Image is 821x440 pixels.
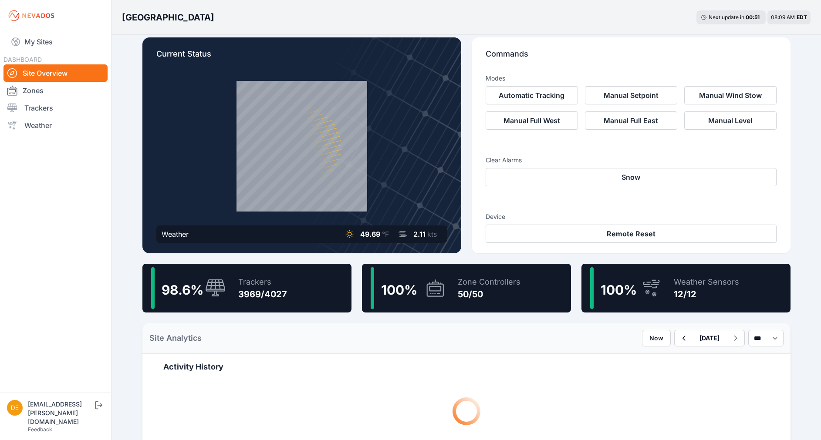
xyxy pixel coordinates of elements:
span: 98.6 % [162,282,203,298]
h3: Clear Alarms [486,156,777,165]
button: Manual Full East [585,111,677,130]
a: 100%Weather Sensors12/12 [581,264,791,312]
img: devin.martin@nevados.solar [7,400,23,416]
span: 100 % [601,282,637,298]
a: Feedback [28,426,52,433]
span: kts [427,230,437,238]
a: Zones [3,82,108,99]
span: 08:09 AM [771,14,795,20]
span: 2.11 [413,230,426,238]
div: 12/12 [674,288,739,300]
p: Commands [486,48,777,67]
div: Trackers [238,276,287,288]
div: 3969/4027 [238,288,287,300]
button: Manual Full West [486,111,578,130]
div: Weather Sensors [674,276,739,288]
img: Nevados [7,9,56,23]
button: Now [642,330,671,346]
span: EDT [797,14,807,20]
a: 98.6%Trackers3969/4027 [142,264,351,312]
div: Weather [162,229,189,239]
h2: Activity History [163,361,770,373]
h3: Device [486,212,777,221]
p: Current Status [156,48,447,67]
button: Automatic Tracking [486,86,578,104]
span: 49.69 [360,230,380,238]
a: Site Overview [3,64,108,82]
button: Snow [486,168,777,186]
button: Manual Level [684,111,777,130]
span: 100 % [381,282,417,298]
span: °F [382,230,389,238]
button: Remote Reset [486,225,777,243]
button: [DATE] [693,330,726,346]
a: Trackers [3,99,108,117]
h3: Modes [486,74,505,83]
span: Next update in [709,14,744,20]
h3: [GEOGRAPHIC_DATA] [122,11,214,24]
div: 00 : 51 [746,14,761,21]
button: Manual Wind Stow [684,86,777,104]
div: [EMAIL_ADDRESS][PERSON_NAME][DOMAIN_NAME] [28,400,93,426]
button: Manual Setpoint [585,86,677,104]
a: 100%Zone Controllers50/50 [362,264,571,312]
h2: Site Analytics [149,332,202,344]
div: 50/50 [458,288,520,300]
div: Zone Controllers [458,276,520,288]
nav: Breadcrumb [122,6,214,29]
a: Weather [3,117,108,134]
span: DASHBOARD [3,56,42,63]
a: My Sites [3,31,108,52]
